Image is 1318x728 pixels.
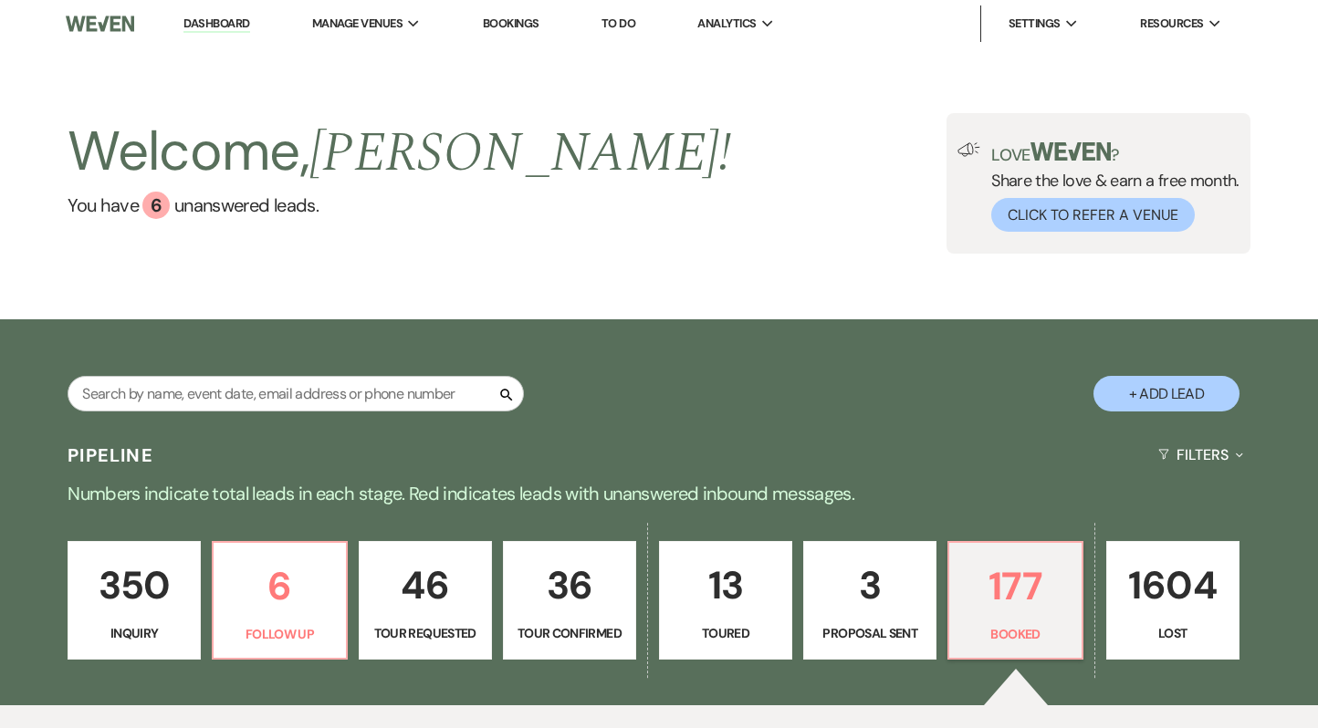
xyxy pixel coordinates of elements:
a: 6Follow Up [212,541,347,660]
a: Bookings [483,16,539,31]
span: Analytics [697,15,756,33]
p: Tour Requested [371,623,480,643]
p: Proposal Sent [815,623,925,643]
img: loud-speaker-illustration.svg [957,142,980,157]
a: Dashboard [183,16,249,33]
h2: Welcome, [68,113,731,192]
p: Numbers indicate total leads in each stage. Red indicates leads with unanswered inbound messages. [2,479,1316,508]
div: 6 [142,192,170,219]
img: Weven Logo [66,5,134,43]
span: Settings [1009,15,1061,33]
p: Lost [1118,623,1228,643]
a: 350Inquiry [68,541,201,660]
h3: Pipeline [68,442,153,468]
a: 46Tour Requested [359,541,492,660]
button: Filters [1151,431,1250,479]
p: 350 [79,555,189,616]
span: [PERSON_NAME] ! [309,111,731,195]
span: Manage Venues [312,15,403,33]
p: 13 [671,555,780,616]
a: You have 6 unanswered leads. [68,192,731,219]
img: weven-logo-green.svg [1030,142,1112,161]
p: Inquiry [79,623,189,643]
button: + Add Lead [1093,376,1240,411]
a: 3Proposal Sent [803,541,936,660]
p: Booked [960,624,1070,644]
p: 3 [815,555,925,616]
p: 177 [960,556,1070,617]
a: 177Booked [947,541,1083,660]
p: 46 [371,555,480,616]
span: Resources [1140,15,1203,33]
p: Toured [671,623,780,643]
a: 36Tour Confirmed [503,541,636,660]
a: 13Toured [659,541,792,660]
p: Follow Up [225,624,334,644]
p: 6 [225,556,334,617]
button: Click to Refer a Venue [991,198,1195,232]
p: Love ? [991,142,1240,163]
a: To Do [601,16,635,31]
p: 36 [515,555,624,616]
p: 1604 [1118,555,1228,616]
a: 1604Lost [1106,541,1240,660]
p: Tour Confirmed [515,623,624,643]
div: Share the love & earn a free month. [980,142,1240,232]
input: Search by name, event date, email address or phone number [68,376,524,411]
